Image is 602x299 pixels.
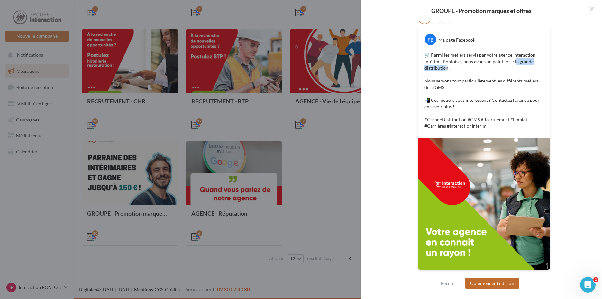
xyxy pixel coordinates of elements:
div: GROUPE - Promotion marques et offres [371,8,592,14]
div: FB [425,34,436,45]
div: La prévisualisation est non-contractuelle [418,270,550,278]
button: Commencer l'édition [465,278,519,289]
div: Ma page Facebook [438,37,475,43]
iframe: Intercom live chat [580,277,596,293]
p: 🛒 Parmi les métiers servis par votre agence Interaction Intérim - Pontoise , nous avons un point ... [424,52,543,129]
span: 1 [593,277,598,282]
button: Fermer [438,279,459,287]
